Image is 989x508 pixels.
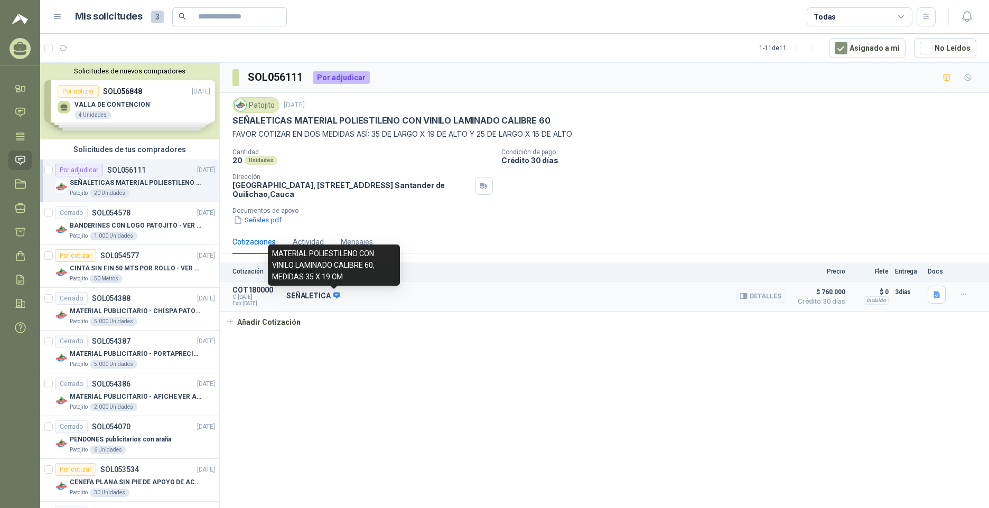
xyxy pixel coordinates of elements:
p: SEÑALETICAS MATERIAL POLIESTILENO CON VINILO LAMINADO CALIBRE 60 [232,115,550,126]
div: Solicitudes de nuevos compradoresPor cotizarSOL056848[DATE] VALLA DE CONTENCION4 UnidadesPor coti... [40,63,219,139]
a: Por cotizarSOL053534[DATE] Company LogoCENEFA PLANA SIN PIE DE APOYO DE ACUERDO A LA IMAGEN ADJUN... [40,459,219,502]
p: Crédito 30 días [501,156,985,165]
p: Producto [286,268,786,275]
p: SOL054070 [92,423,130,430]
span: search [179,13,186,20]
div: 5.000 Unidades [90,360,137,369]
p: [DATE] [197,208,215,218]
div: Patojito [232,97,279,113]
p: CINTA SIN FIN 50 MTS POR ROLLO - VER DOC ADJUNTO [70,264,201,274]
div: Por cotizar [55,463,96,476]
div: 1 - 11 de 11 [759,40,820,57]
span: 3 [151,11,164,23]
img: Company Logo [55,223,68,236]
div: 20 Unidades [90,189,129,197]
a: CerradoSOL054070[DATE] Company LogoPENDONES publicitarios con arañaPatojito6 Unidades [40,416,219,459]
p: [DATE] [197,465,215,475]
p: 3 días [895,286,921,298]
p: [DATE] [197,251,215,261]
img: Company Logo [55,394,68,407]
p: Condición de pago [501,148,985,156]
div: Cerrado [55,420,88,433]
p: [DATE] [197,422,215,432]
a: CerradoSOL054578[DATE] Company LogoBANDERINES CON LOGO PATOJITO - VER DOC ADJUNTOPatojito1.000 Un... [40,202,219,245]
a: CerradoSOL054388[DATE] Company LogoMATERIAL PUBLICITARIO - CHISPA PATOJITO VER ADJUNTOPatojito5.0... [40,288,219,331]
img: Company Logo [235,99,246,111]
img: Company Logo [55,309,68,322]
p: Documentos de apoyo [232,207,985,214]
p: Dirección [232,173,471,181]
img: Company Logo [55,266,68,279]
p: Flete [852,268,889,275]
div: Por adjudicar [313,71,370,84]
div: Cerrado [55,292,88,305]
p: SEÑALETICA [286,291,340,301]
p: Patojito [70,403,88,411]
p: Patojito [70,232,88,240]
h1: Mis solicitudes [75,9,143,24]
div: Todas [814,11,836,23]
p: SOL054388 [92,295,130,302]
a: CerradoSOL054387[DATE] Company LogoMATERIAL PUBLICITARIO - PORTAPRECIOS VER ADJUNTOPatojito5.000 ... [40,331,219,373]
div: Por adjudicar [55,164,103,176]
p: SEÑALETICAS MATERIAL POLIESTILENO CON VINILO LAMINADO CALIBRE 60 [70,178,201,188]
p: FAVOR COTIZAR EN DOS MEDIDAS ASÍ: 35 DE LARGO X 19 DE ALTO Y 25 DE LARGO X 15 DE ALTO [232,128,976,140]
p: SOL054577 [100,252,139,259]
p: MATERIAL PUBLICITARIO - CHISPA PATOJITO VER ADJUNTO [70,306,201,316]
p: Patojito [70,275,88,283]
div: Cerrado [55,335,88,347]
p: Docs [928,268,949,275]
p: Patojito [70,189,88,197]
div: 6 Unidades [90,446,126,454]
button: Añadir Cotización [220,312,306,333]
div: Incluido [864,296,889,305]
a: CerradoSOL054386[DATE] Company LogoMATERIAL PUBLICITARIO - AFICHE VER ADJUNTOPatojito2.000 Unidades [40,373,219,416]
p: $ 0 [852,286,889,298]
div: Unidades [245,156,277,165]
span: Exp: [DATE] [232,300,280,307]
span: $ 760.000 [792,286,845,298]
p: [GEOGRAPHIC_DATA], [STREET_ADDRESS] Santander de Quilichao , Cauca [232,181,471,199]
p: SOL053534 [100,466,139,473]
p: Entrega [895,268,921,275]
img: Company Logo [55,352,68,364]
p: SOL054387 [92,337,130,345]
p: [DATE] [197,165,215,175]
p: SOL054578 [92,209,130,217]
p: Patojito [70,488,88,497]
div: Solicitudes de tus compradores [40,139,219,159]
div: MATERIAL POLIESTILENO CON VINILO LAMINADO CALIBRE 60, MEDIDAS 35 X 19 CM [268,244,400,286]
p: MATERIAL PUBLICITARIO - PORTAPRECIOS VER ADJUNTO [70,349,201,359]
button: Señales.pdf [232,214,283,225]
button: No Leídos [914,38,976,58]
button: Solicitudes de nuevos compradores [44,67,215,75]
div: 30 Unidades [90,488,129,497]
p: SOL054386 [92,380,130,388]
p: SOL056111 [107,166,146,174]
a: Por cotizarSOL054577[DATE] Company LogoCINTA SIN FIN 50 MTS POR ROLLO - VER DOC ADJUNTOPatojito50... [40,245,219,288]
p: [DATE] [197,379,215,389]
div: Mensajes [341,236,373,248]
div: Por cotizar [55,249,96,262]
div: Actividad [293,236,324,248]
div: Cerrado [55,378,88,390]
div: 2.000 Unidades [90,403,137,411]
img: Company Logo [55,437,68,450]
div: 5.000 Unidades [90,317,137,326]
a: Por adjudicarSOL056111[DATE] Company LogoSEÑALETICAS MATERIAL POLIESTILENO CON VINILO LAMINADO CA... [40,159,219,202]
img: Company Logo [55,181,68,193]
p: [DATE] [197,294,215,304]
p: Cantidad [232,148,493,156]
p: CENEFA PLANA SIN PIE DE APOYO DE ACUERDO A LA IMAGEN ADJUNTA [70,477,201,487]
p: PENDONES publicitarios con araña [70,435,171,445]
div: 50 Metros [90,275,123,283]
p: [DATE] [197,336,215,346]
p: COT180000 [232,286,280,294]
span: Crédito 30 días [792,298,845,305]
div: Cerrado [55,206,88,219]
p: BANDERINES CON LOGO PATOJITO - VER DOC ADJUNTO [70,221,201,231]
p: MATERIAL PUBLICITARIO - AFICHE VER ADJUNTO [70,392,201,402]
p: Patojito [70,317,88,326]
p: [DATE] [284,100,305,110]
p: 20 [232,156,242,165]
